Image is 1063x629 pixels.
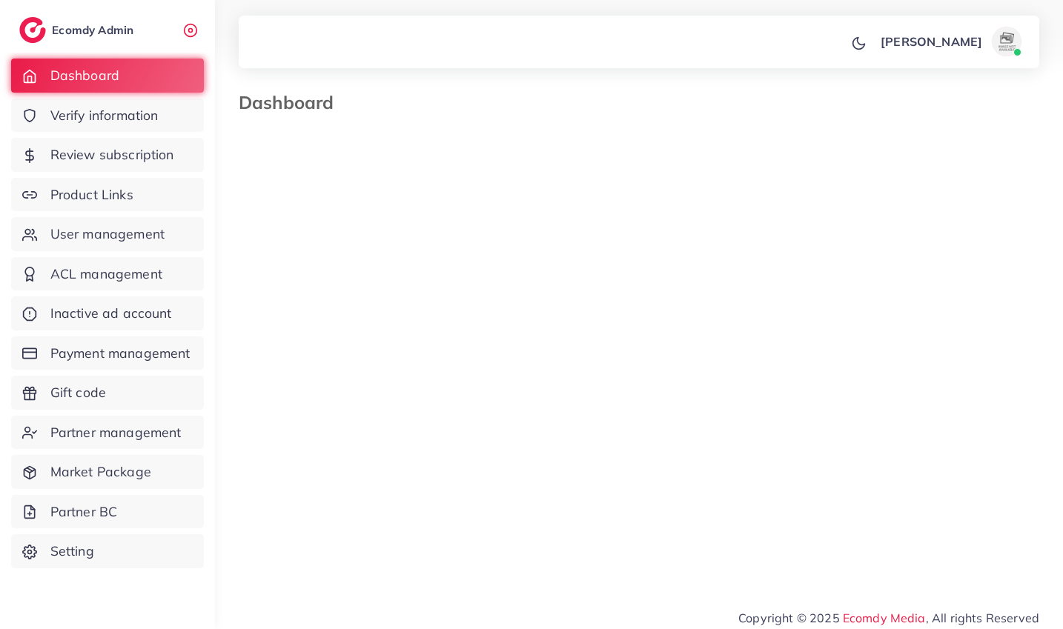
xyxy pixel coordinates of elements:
span: Market Package [50,462,151,482]
a: Product Links [11,178,204,212]
span: Review subscription [50,145,174,164]
span: Payment management [50,344,191,363]
a: [PERSON_NAME]avatar [872,27,1027,56]
a: Dashboard [11,59,204,93]
span: ACL management [50,264,162,284]
span: Partner BC [50,502,118,522]
a: Partner management [11,416,204,450]
span: Product Links [50,185,133,204]
span: Verify information [50,106,159,125]
a: Review subscription [11,138,204,172]
a: Payment management [11,336,204,370]
a: Ecomdy Media [843,610,926,625]
a: Verify information [11,99,204,133]
span: Copyright © 2025 [738,609,1039,627]
span: User management [50,224,165,244]
h2: Ecomdy Admin [52,23,137,37]
img: avatar [992,27,1021,56]
span: Inactive ad account [50,304,172,323]
a: Market Package [11,455,204,489]
span: , All rights Reserved [926,609,1039,627]
span: Setting [50,542,94,561]
img: logo [19,17,46,43]
a: Setting [11,534,204,568]
span: Dashboard [50,66,119,85]
span: Partner management [50,423,182,442]
span: Gift code [50,383,106,402]
p: [PERSON_NAME] [881,33,982,50]
a: ACL management [11,257,204,291]
a: User management [11,217,204,251]
a: Partner BC [11,495,204,529]
a: Gift code [11,376,204,410]
h3: Dashboard [239,92,345,113]
a: logoEcomdy Admin [19,17,137,43]
a: Inactive ad account [11,296,204,330]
